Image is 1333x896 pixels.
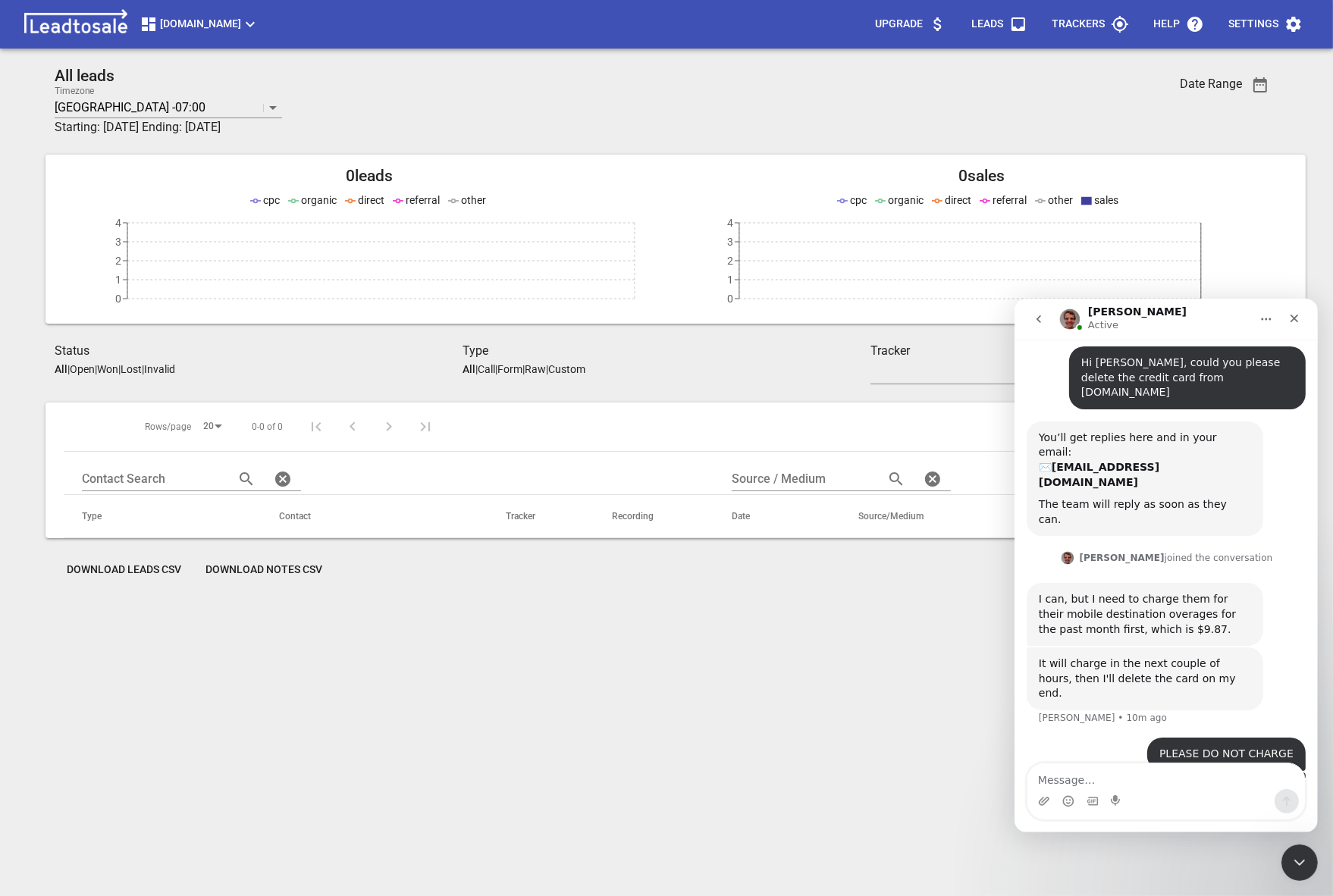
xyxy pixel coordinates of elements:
[115,274,121,286] tspan: 1
[1228,17,1278,32] p: Settings
[497,363,522,375] p: Form
[55,67,1074,86] h2: All leads
[714,495,840,538] th: Date
[70,363,95,375] p: Open
[18,9,133,39] img: logo
[64,495,261,538] th: Type
[875,17,923,32] p: Upgrade
[1049,194,1074,206] span: other
[495,363,497,375] span: |
[205,562,322,578] span: Download Notes CSV
[727,274,733,286] tspan: 1
[475,363,478,375] span: |
[971,17,1003,32] p: Leads
[115,236,121,248] tspan: 3
[478,363,495,375] p: Call
[727,236,733,248] tspan: 3
[525,363,546,375] p: Raw
[463,342,870,360] h3: Type
[55,342,463,360] h3: Status
[133,9,265,39] button: [DOMAIN_NAME]
[946,194,972,206] span: direct
[140,15,259,33] span: [DOMAIN_NAME]
[115,217,121,229] tspan: 4
[522,363,525,375] span: |
[55,99,205,116] p: [GEOGRAPHIC_DATA] -07:00
[145,421,191,434] span: Rows/page
[115,255,121,267] tspan: 2
[144,363,175,375] p: Invalid
[67,562,181,578] span: Download Leads CSV
[462,194,487,206] span: other
[594,495,714,538] th: Recording
[118,363,121,375] span: |
[727,217,733,229] tspan: 4
[1095,194,1119,206] span: sales
[546,363,548,375] span: |
[993,194,1027,206] span: referral
[67,363,70,375] span: |
[889,194,924,206] span: organic
[840,495,1043,538] th: Source/Medium
[1015,299,1318,832] iframe: Intercom live chat
[548,363,585,375] p: Custom
[870,342,1177,360] h3: Tracker
[55,86,95,96] label: Timezone
[676,167,1288,186] h2: 0 sales
[55,363,67,375] aside: All
[95,363,97,375] span: |
[142,363,144,375] span: |
[488,495,594,538] th: Tracker
[121,363,142,375] p: Lost
[252,421,283,434] span: 0-0 of 0
[1052,17,1105,32] p: Trackers
[1281,844,1318,881] iframe: Intercom live chat
[463,363,475,375] aside: All
[64,167,676,186] h2: 0 leads
[302,194,337,206] span: organic
[1242,67,1278,103] button: Date Range
[55,556,193,584] button: Download Leads CSV
[261,495,488,538] th: Contact
[197,416,227,437] div: 20
[193,556,334,584] button: Download Notes CSV
[359,194,385,206] span: direct
[264,194,281,206] span: cpc
[727,293,733,305] tspan: 0
[97,363,118,375] p: Won
[1180,77,1242,91] h3: Date Range
[851,194,867,206] span: cpc
[115,293,121,305] tspan: 0
[727,255,733,267] tspan: 2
